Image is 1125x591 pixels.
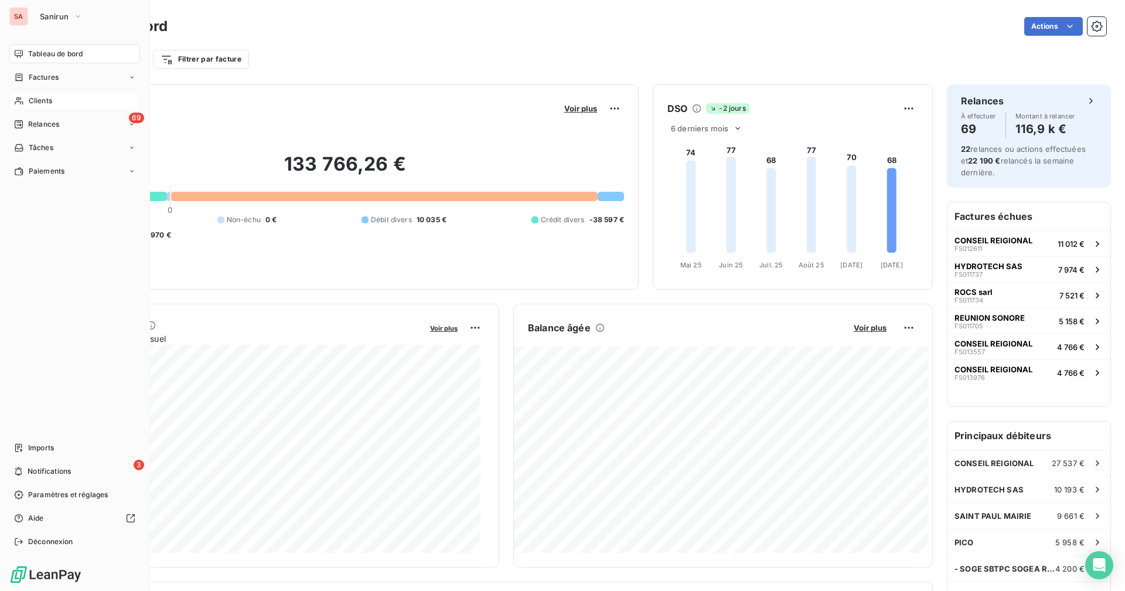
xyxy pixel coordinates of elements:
[961,120,996,138] h4: 69
[153,50,249,69] button: Filtrer par facture
[961,94,1004,108] h6: Relances
[28,466,71,477] span: Notifications
[954,538,974,547] span: PICO
[564,104,597,113] span: Voir plus
[759,261,783,269] tspan: Juil. 25
[854,323,887,332] span: Voir plus
[168,205,172,215] span: 0
[881,261,903,269] tspan: [DATE]
[1015,120,1075,138] h4: 116,9 k €
[28,49,83,59] span: Tableau de bord
[947,308,1110,334] button: REUNION SONOREFS0117055 158 €
[1085,551,1113,579] div: Open Intercom Messenger
[968,156,1000,165] span: 22 190 €
[40,12,69,21] span: Sanirun
[954,261,1022,271] span: HYDROTECH SAS
[29,166,64,176] span: Paiements
[1057,368,1085,378] span: 4 766 €
[947,422,1110,450] h6: Principaux débiteurs
[667,101,687,116] h6: DSO
[9,509,140,528] a: Aide
[954,348,985,355] span: FS013557
[1059,317,1085,326] span: 5 158 €
[961,144,970,154] span: 22
[719,261,743,269] tspan: Juin 25
[954,313,1025,322] span: REUNION SONORE
[1052,458,1085,468] span: 27 537 €
[947,282,1110,308] button: ROCS sarlFS0117347 521 €
[961,113,996,120] span: À effectuer
[850,322,890,333] button: Voir plus
[954,245,982,252] span: FS012611
[1059,291,1085,300] span: 7 521 €
[954,236,1032,245] span: CONSEIL REIGIONAL
[954,287,993,297] span: ROCS sarl
[66,332,422,345] span: Chiffre d'affaires mensuel
[28,119,59,130] span: Relances
[961,144,1086,177] span: relances ou actions effectuées et relancés la semaine dernière.
[954,564,1055,573] span: - SOGE SBTPC SOGEA REUNION INFRASTRUCTURE
[954,339,1032,348] span: CONSEIL REIGIONAL
[1055,538,1085,547] span: 5 958 €
[1057,342,1085,352] span: 4 766 €
[427,322,461,333] button: Voir plus
[28,513,44,524] span: Aide
[129,113,144,123] span: 69
[589,215,624,225] span: -38 597 €
[947,334,1110,359] button: CONSEIL REIGIONALFS0135574 766 €
[29,72,59,83] span: Factures
[1054,485,1085,494] span: 10 193 €
[954,458,1034,468] span: CONSEIL REIGIONAL
[671,124,728,133] span: 6 derniers mois
[134,460,144,470] span: 3
[417,215,446,225] span: 10 035 €
[1058,239,1085,249] span: 11 012 €
[28,443,54,453] span: Imports
[28,536,73,547] span: Déconnexion
[9,7,28,26] div: SA
[954,511,1032,521] span: SAINT PAUL MAIRIE
[947,256,1110,282] button: HYDROTECH SASFS0117377 974 €
[947,359,1110,385] button: CONSEIL REIGIONALFS0139764 766 €
[371,215,412,225] span: Débit divers
[66,152,624,188] h2: 133 766,26 €
[541,215,585,225] span: Crédit divers
[1015,113,1075,120] span: Montant à relancer
[954,365,1032,374] span: CONSEIL REIGIONAL
[29,96,52,106] span: Clients
[1055,564,1085,573] span: 4 200 €
[1057,511,1085,521] span: 9 661 €
[227,215,261,225] span: Non-échu
[680,261,702,269] tspan: Mai 25
[29,142,53,153] span: Tâches
[840,261,862,269] tspan: [DATE]
[1024,17,1083,36] button: Actions
[265,215,277,225] span: 0 €
[954,374,985,381] span: FS013976
[947,202,1110,230] h6: Factures échues
[1058,265,1085,274] span: 7 974 €
[147,230,171,240] span: -970 €
[28,490,108,500] span: Paramètres et réglages
[9,565,82,584] img: Logo LeanPay
[954,271,983,278] span: FS011737
[954,322,983,330] span: FS011705
[561,103,601,114] button: Voir plus
[430,324,458,332] span: Voir plus
[954,297,983,304] span: FS011734
[528,321,591,335] h6: Balance âgée
[954,485,1024,494] span: HYDROTECH SAS
[947,230,1110,256] button: CONSEIL REIGIONALFS01261111 012 €
[706,103,749,114] span: -2 jours
[799,261,824,269] tspan: Août 25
